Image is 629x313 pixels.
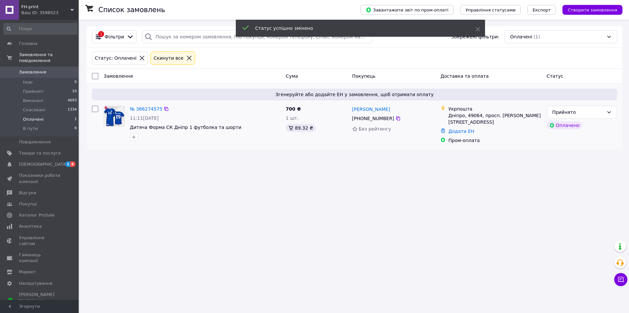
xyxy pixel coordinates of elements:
[448,129,474,134] a: Додати ЕН
[460,5,521,15] button: Управління статусами
[286,115,298,121] span: 1 шт.
[152,54,185,62] div: Cкинути все
[255,25,459,31] div: Статус успішно змінено
[105,33,124,40] span: Фільтри
[23,98,43,104] span: Виконані
[547,73,563,79] span: Статус
[568,8,617,12] span: Створити замовлення
[19,269,36,275] span: Маркет
[19,161,68,167] span: [DEMOGRAPHIC_DATA]
[448,106,541,112] div: Укрпошта
[23,126,38,132] span: В пути
[527,5,556,15] button: Експорт
[19,41,37,47] span: Головна
[351,114,396,123] div: [PHONE_NUMBER]
[19,150,61,156] span: Товари та послуги
[3,23,77,35] input: Пошук
[72,89,77,94] span: 10
[130,125,241,130] a: Дитяча Форма СК Дніпр 1 футболка та шорти
[98,6,165,14] h1: Список замовлень
[19,235,61,247] span: Управління сайтом
[19,252,61,264] span: Гаманець компанії
[104,106,124,126] img: Фото товару
[534,34,540,39] span: (1)
[68,98,77,104] span: 4693
[104,73,133,79] span: Замовлення
[70,161,75,167] span: 4
[74,126,77,132] span: 8
[448,112,541,125] div: Дніпро, 49064, просп. [PERSON_NAME][STREET_ADDRESS]
[94,91,615,98] span: Згенеруйте або додайте ЕН у замовлення, щоб отримати оплату
[74,116,77,122] span: 1
[286,106,301,112] span: 700 ₴
[465,8,516,12] span: Управління статусами
[93,54,138,62] div: Статус: Оплачені
[547,121,582,129] div: Оплачено
[562,5,622,15] button: Створити замовлення
[21,10,79,16] div: Ваш ID: 3598523
[440,73,489,79] span: Доставка та оплата
[19,173,61,184] span: Показники роботи компанії
[19,52,79,64] span: Замовлення та повідомлення
[74,79,77,85] span: 0
[556,7,622,12] a: Створити замовлення
[21,4,71,10] span: FH-print
[352,106,390,113] a: [PERSON_NAME]
[366,7,448,13] span: Завантажити звіт по пром-оплаті
[360,5,454,15] button: Завантажити звіт по пром-оплаті
[19,212,54,218] span: Каталог ProSale
[286,73,298,79] span: Cума
[19,201,37,207] span: Покупці
[533,8,551,12] span: Експорт
[130,106,162,112] a: № 366274575
[510,33,532,40] span: Оплачені
[448,137,541,144] div: Пром-оплата
[359,126,391,132] span: Без рейтингу
[23,79,32,85] span: Нові
[352,73,375,79] span: Покупець
[19,281,52,286] span: Налаштування
[130,115,159,121] span: 11:11[DATE]
[23,89,43,94] span: Прийняті
[68,107,77,113] span: 1334
[19,292,61,310] span: [PERSON_NAME] та рахунки
[552,109,604,116] div: Прийнято
[104,106,125,127] a: Фото товару
[19,223,42,229] span: Аналітика
[65,161,71,167] span: 1
[286,124,315,132] div: 89.32 ₴
[614,273,627,286] button: Чат з покупцем
[19,139,51,145] span: Повідомлення
[19,69,46,75] span: Замовлення
[23,116,44,122] span: Оплачені
[19,190,36,196] span: Відгуки
[23,107,45,113] span: Скасовані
